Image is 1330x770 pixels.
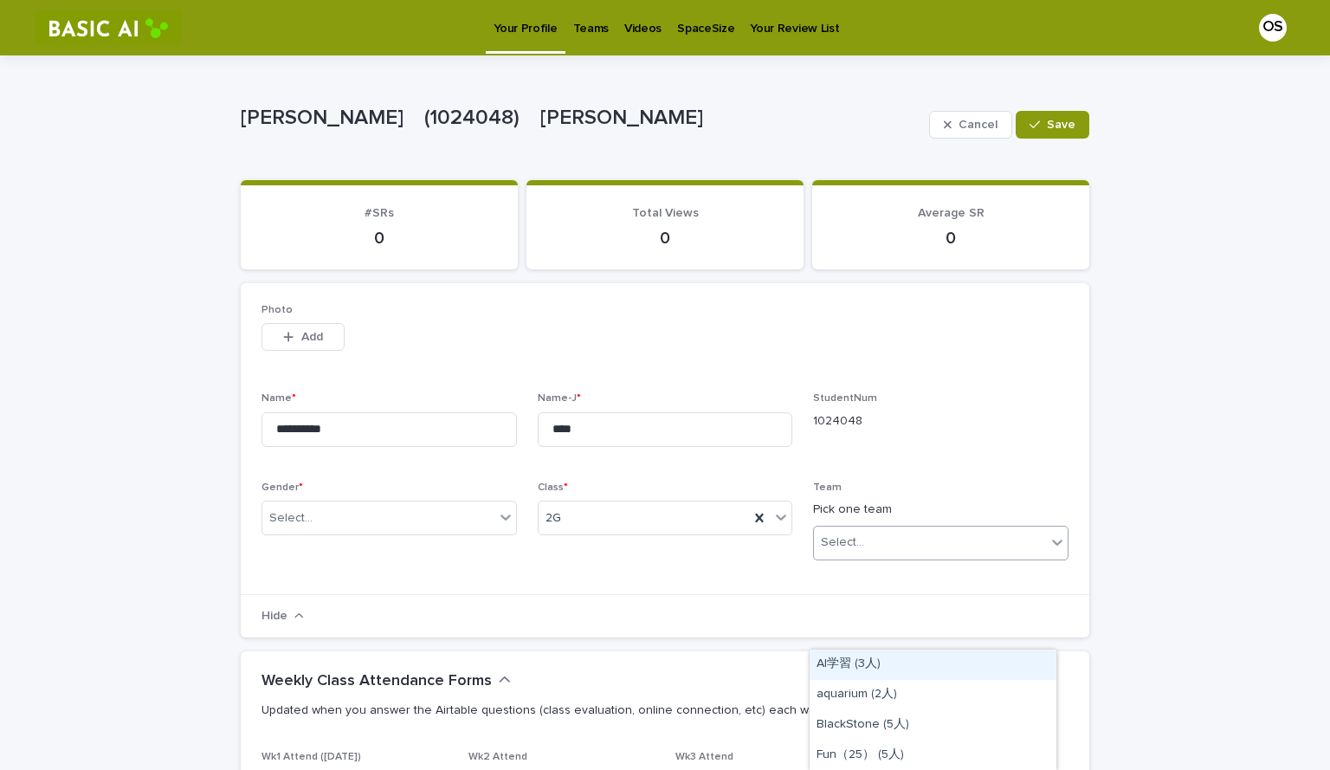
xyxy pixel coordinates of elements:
span: Photo [261,305,293,315]
button: Hide [261,610,304,623]
p: [PERSON_NAME] (1024048) [PERSON_NAME] [241,106,922,131]
span: Average SR [918,207,985,219]
span: #SRs [365,207,394,219]
span: Save [1047,119,1075,131]
p: 1024048 [813,412,1069,430]
p: 0 [547,228,783,249]
p: 0 [833,228,1069,249]
div: aquarium (2人) [810,680,1056,710]
span: 2G [546,509,561,527]
button: Save [1016,111,1089,139]
p: 0 [261,228,497,249]
span: Add [301,331,323,343]
span: Name-J [538,393,581,404]
div: OS [1259,14,1287,42]
p: Pick one team [813,501,1069,519]
div: AI学習 (3人) [810,650,1056,680]
button: Weekly Class Attendance Forms [261,672,511,691]
button: Add [261,323,345,351]
div: Select... [821,534,864,552]
span: StudentNum [813,393,877,404]
span: Wk2 Attend [468,752,527,762]
span: Gender [261,482,303,493]
span: Wk3 Attend [675,752,733,762]
span: Wk1 Attend ([DATE]) [261,752,361,762]
h2: Weekly Class Attendance Forms [261,672,492,691]
p: Updated when you answer the Airtable questions (class evaluation, online connection, etc) each week. [261,702,1062,718]
span: Class [538,482,568,493]
img: RtIB8pj2QQiOZo6waziI [35,10,182,45]
span: Name [261,393,296,404]
span: Cancel [959,119,997,131]
button: Cancel [929,111,1012,139]
span: Team [813,482,842,493]
div: Select... [269,509,313,527]
span: Total Views [632,207,699,219]
div: BlackStone (5人) [810,710,1056,741]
